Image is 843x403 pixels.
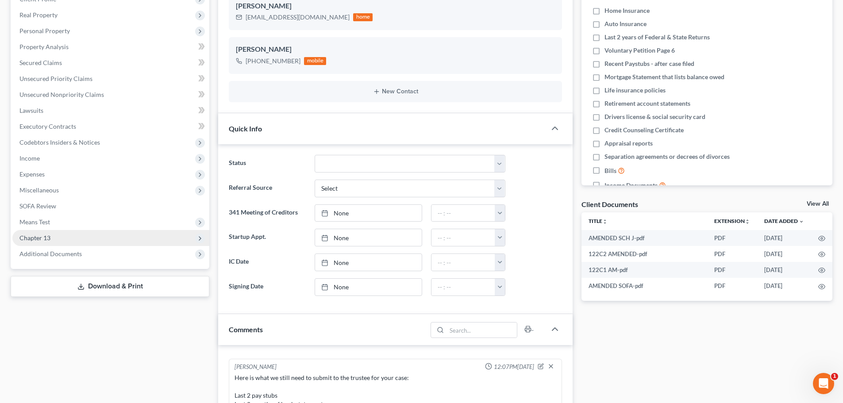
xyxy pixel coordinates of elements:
span: 12:07PM[DATE] [494,363,534,371]
span: Mortgage Statement that lists balance owed [604,73,724,81]
td: [DATE] [757,262,811,278]
td: AMENDED SCH J-pdf [581,230,707,246]
a: None [315,254,422,271]
span: Income Documents [604,181,658,190]
span: Expenses [19,170,45,178]
div: [PERSON_NAME] [236,1,555,12]
label: Signing Date [224,278,310,296]
a: Download & Print [11,276,209,297]
label: 341 Meeting of Creditors [224,204,310,222]
td: [DATE] [757,278,811,294]
input: -- : -- [431,205,495,222]
span: Separation agreements or decrees of divorces [604,152,730,161]
span: Unsecured Priority Claims [19,75,92,82]
span: Comments [229,325,263,334]
button: New Contact [236,88,555,95]
span: 1 [831,373,838,380]
a: Executory Contracts [12,119,209,134]
div: mobile [304,57,326,65]
span: Means Test [19,218,50,226]
a: Lawsuits [12,103,209,119]
span: Retirement account statements [604,99,690,108]
td: 122C2 AMENDED-pdf [581,246,707,262]
span: Last 2 years of Federal & State Returns [604,33,710,42]
a: None [315,279,422,296]
div: [PERSON_NAME] [236,44,555,55]
span: Recent Paystubs - after case filed [604,59,694,68]
span: Property Analysis [19,43,69,50]
a: None [315,205,422,222]
td: PDF [707,262,757,278]
a: Date Added expand_more [764,218,804,224]
span: Quick Info [229,124,262,133]
td: [DATE] [757,246,811,262]
input: -- : -- [431,229,495,246]
td: AMENDED SOFA-pdf [581,278,707,294]
td: [DATE] [757,230,811,246]
span: Life insurance policies [604,86,666,95]
span: Lawsuits [19,107,43,114]
a: View All [807,201,829,207]
span: Credit Counseling Certificate [604,126,684,134]
span: Codebtors Insiders & Notices [19,138,100,146]
a: Extensionunfold_more [714,218,750,224]
span: Auto Insurance [604,19,647,28]
a: Unsecured Nonpriority Claims [12,87,209,103]
span: Income [19,154,40,162]
label: Status [224,155,310,173]
span: Real Property [19,11,58,19]
td: PDF [707,278,757,294]
span: Additional Documents [19,250,82,257]
span: Unsecured Nonpriority Claims [19,91,104,98]
span: Home Insurance [604,6,650,15]
a: SOFA Review [12,198,209,214]
i: unfold_more [602,219,608,224]
i: expand_more [799,219,804,224]
a: Unsecured Priority Claims [12,71,209,87]
a: None [315,229,422,246]
a: Titleunfold_more [589,218,608,224]
input: -- : -- [431,254,495,271]
i: unfold_more [745,219,750,224]
a: Secured Claims [12,55,209,71]
div: Client Documents [581,200,638,209]
input: Search... [447,322,517,338]
span: Executory Contracts [19,123,76,130]
span: SOFA Review [19,202,56,210]
span: Appraisal reports [604,139,653,148]
span: Voluntary Petition Page 6 [604,46,675,55]
span: Drivers license & social security card [604,112,705,121]
td: PDF [707,230,757,246]
iframe: Intercom live chat [813,373,834,394]
label: IC Date [224,253,310,271]
td: PDF [707,246,757,262]
div: [PERSON_NAME] [235,363,277,372]
label: Referral Source [224,180,310,197]
input: -- : -- [431,279,495,296]
span: Chapter 13 [19,234,50,242]
td: 122C1 AM-pdf [581,262,707,278]
label: Startup Appt. [224,229,310,246]
span: Personal Property [19,27,70,35]
div: [PHONE_NUMBER] [246,57,300,65]
div: home [353,13,373,21]
span: Bills [604,166,616,175]
span: Secured Claims [19,59,62,66]
div: [EMAIL_ADDRESS][DOMAIN_NAME] [246,13,350,22]
span: Miscellaneous [19,186,59,194]
a: Property Analysis [12,39,209,55]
